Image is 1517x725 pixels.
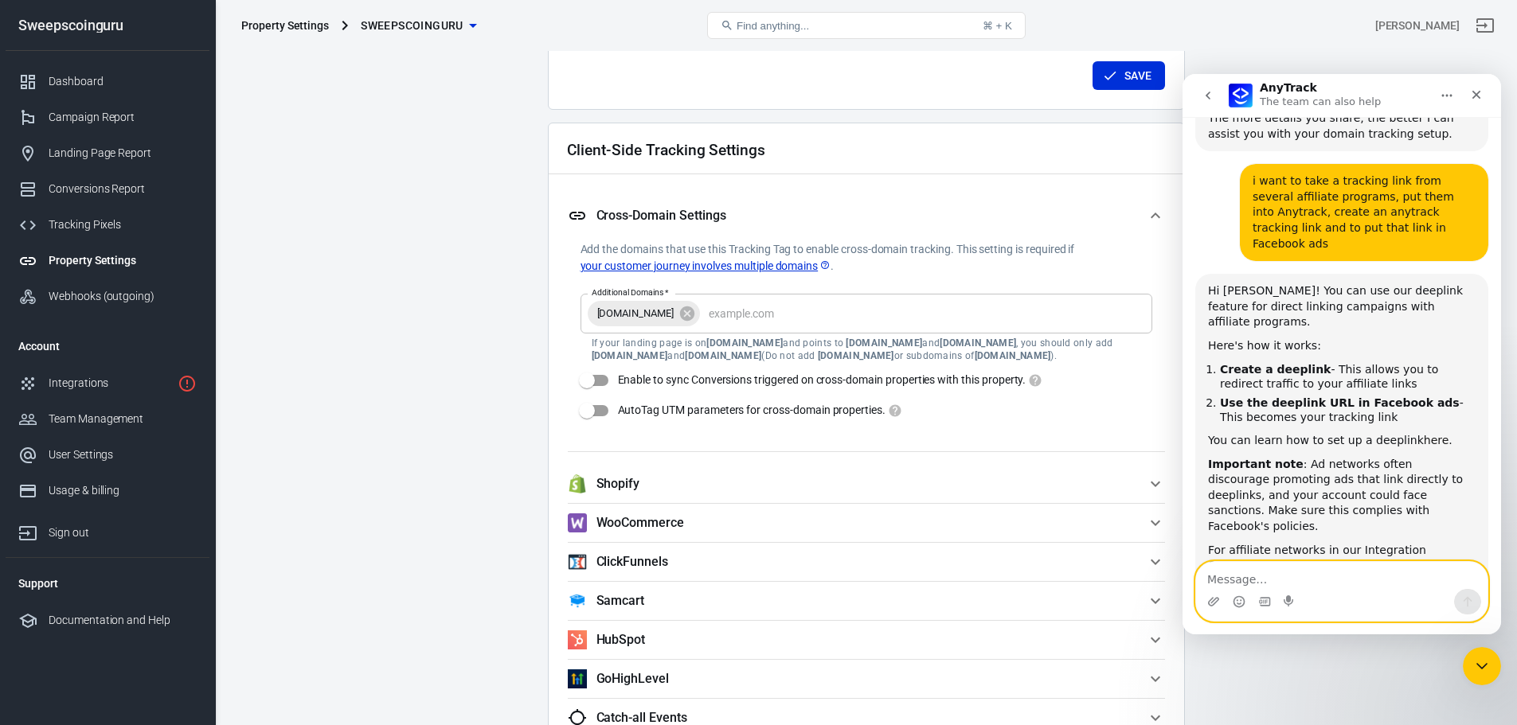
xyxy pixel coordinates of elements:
a: your customer journey involves multiple domains [581,258,831,275]
a: Integrations [6,365,209,401]
li: Support [6,564,209,602]
a: Conversions Report [6,171,209,207]
a: Webhooks (outgoing) [6,279,209,314]
button: SamcartSamcart [568,582,1165,620]
h5: WooCommerce [596,515,684,531]
h5: Shopify [596,476,640,492]
a: Landing Page Report [6,135,209,171]
svg: 2 networks not verified yet [178,374,197,393]
img: GoHighLevel [568,669,587,688]
button: ClickFunnelsClickFunnels [568,543,1165,581]
h5: Cross-Domain Settings [596,208,726,224]
span: Enable to sync Conversions triggered on cross-domain properties with this property. [618,372,1043,388]
img: ClickFunnels [568,552,587,571]
a: Dashboard [6,64,209,99]
button: Find anything...⌘ + K [707,12,1026,39]
h5: HubSpot [596,632,646,648]
strong: [DOMAIN_NAME] [846,337,922,349]
div: Webhooks (outgoing) [49,288,197,305]
div: Property Settings [49,252,197,269]
button: GoHighLevelGoHighLevel [568,660,1165,698]
div: Conversions Report [49,181,197,197]
div: Landing Page Report [49,145,197,162]
h5: GoHighLevel [596,671,669,687]
button: Cross-Domain Settings [568,190,1165,241]
span: Sweepscoinguru [361,16,463,36]
div: Integrations [49,375,171,392]
input: example.com [702,303,1121,323]
strong: [DOMAIN_NAME] [818,350,894,361]
div: Documentation and Help [49,612,197,629]
a: Sign out [1466,6,1504,45]
div: Tracking Pixels [49,216,197,233]
a: Tracking Pixels [6,207,209,243]
iframe: Intercom live chat [1463,647,1501,685]
li: Account [6,327,209,365]
h2: Client-Side Tracking Settings [567,142,766,158]
iframe: Intercom live chat [1183,74,1501,634]
img: HubSpot [568,630,587,649]
a: Sign out [6,509,209,551]
h5: Samcart [596,593,645,609]
div: Sign out [49,524,197,541]
div: Usage & billing [49,482,197,499]
div: Team Management [49,411,197,427]
span: [DOMAIN_NAME] [588,306,683,322]
img: WooCommerce [568,513,587,532]
div: [DOMAIN_NAME] [588,301,700,326]
button: WooCommerceWooCommerce [568,504,1165,542]
img: Samcart [568,591,587,610]
div: Dashboard [49,73,197,90]
a: Campaign Report [6,99,209,135]
strong: [DOMAIN_NAME] [975,350,1051,361]
div: ⌘ + K [983,20,1012,32]
a: Property Settings [6,243,209,279]
a: Usage & billing [6,473,209,509]
strong: [DOMAIN_NAME] [706,337,783,349]
button: Save [1093,61,1165,91]
div: Campaign Report [49,109,197,126]
strong: [DOMAIN_NAME] [592,350,668,361]
label: Additional Domains [592,286,669,298]
a: Team Management [6,401,209,437]
strong: [DOMAIN_NAME] [685,350,761,361]
button: ShopifyShopify [568,465,1165,503]
h5: ClickFunnels [596,554,668,570]
span: Find anything... [737,20,809,32]
a: User Settings [6,437,209,473]
img: Shopify [568,474,587,493]
div: Property Settings [241,18,329,33]
button: HubSpotHubSpot [568,621,1165,659]
strong: [DOMAIN_NAME] [940,337,1016,349]
div: Account id: OuqOg3zs [1375,18,1460,34]
p: If your landing page is on and points to and , you should only add and (Do not add or subdomains ... [592,337,1141,362]
div: User Settings [49,446,197,463]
